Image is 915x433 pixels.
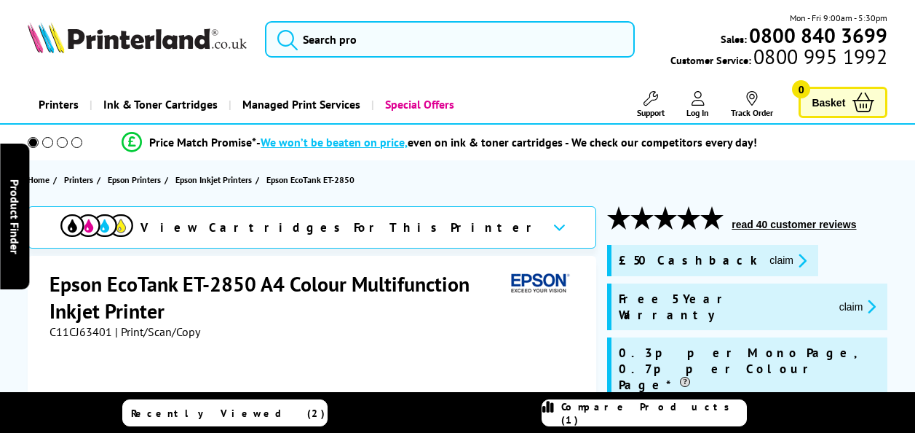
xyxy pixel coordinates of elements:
[90,86,229,123] a: Ink & Toner Cartridges
[122,399,328,426] a: Recently Viewed (2)
[140,219,541,235] span: View Cartridges For This Printer
[28,172,49,187] span: Home
[505,270,572,297] img: Epson
[835,298,881,315] button: promo-description
[60,214,133,237] img: cmyk-icon.svg
[812,93,845,112] span: Basket
[542,399,747,426] a: Compare Products (1)
[266,172,354,187] span: Epson EcoTank ET-2850
[731,91,773,118] a: Track Order
[49,324,112,339] span: C11CJ63401
[637,107,665,118] span: Support
[7,179,22,254] span: Product Finder
[175,172,256,187] a: Epson Inkjet Printers
[619,291,827,323] span: Free 5 Year Warranty
[619,345,880,393] span: 0.3p per Mono Page, 0.7p per Colour Page*
[371,86,465,123] a: Special Offers
[751,50,887,63] span: 0800 995 1992
[7,130,872,155] li: modal_Promise
[686,107,709,118] span: Log In
[261,135,408,149] span: We won’t be beaten on price,
[721,32,747,46] span: Sales:
[747,28,887,42] a: 0800 840 3699
[149,135,256,149] span: Price Match Promise*
[727,218,860,231] button: read 40 customer reviews
[103,86,218,123] span: Ink & Toner Cartridges
[28,86,90,123] a: Printers
[49,270,506,324] h1: Epson EcoTank ET-2850 A4 Colour Multifunction Inkjet Printer
[266,172,358,187] a: Epson EcoTank ET-2850
[175,172,252,187] span: Epson Inkjet Printers
[28,172,53,187] a: Home
[28,22,247,56] a: Printerland Logo
[115,324,200,339] span: | Print/Scan/Copy
[765,252,811,269] button: promo-description
[749,22,887,49] b: 0800 840 3699
[561,400,746,426] span: Compare Products (1)
[229,86,371,123] a: Managed Print Services
[619,252,758,269] span: £50 Cashback
[670,50,887,67] span: Customer Service:
[637,91,665,118] a: Support
[790,11,887,25] span: Mon - Fri 9:00am - 5:30pm
[108,172,165,187] a: Epson Printers
[28,22,247,53] img: Printerland Logo
[108,172,161,187] span: Epson Printers
[256,135,757,149] div: - even on ink & toner cartridges - We check our competitors every day!
[64,172,93,187] span: Printers
[265,21,635,58] input: Search pro
[64,172,97,187] a: Printers
[792,80,810,98] span: 0
[131,407,325,420] span: Recently Viewed (2)
[686,91,709,118] a: Log In
[799,87,887,118] a: Basket 0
